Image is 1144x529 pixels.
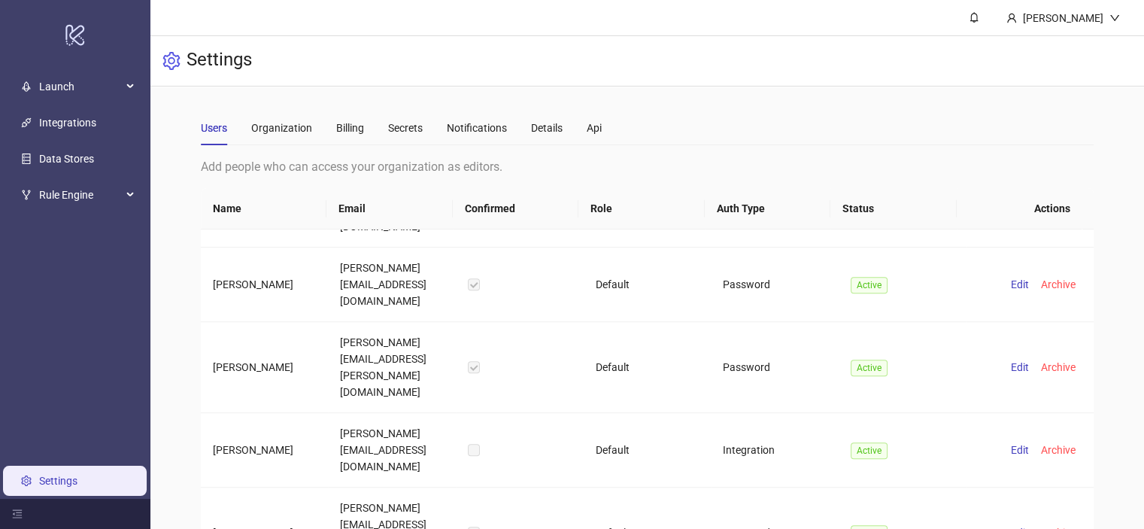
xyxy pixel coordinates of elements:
a: Data Stores [39,153,94,165]
td: [PERSON_NAME] [201,413,329,488]
span: Rule Engine [39,180,122,210]
div: Users [201,120,227,136]
td: [PERSON_NAME][EMAIL_ADDRESS][PERSON_NAME][DOMAIN_NAME] [328,322,456,413]
span: user [1006,13,1017,23]
span: down [1109,13,1120,23]
span: rocket [21,81,32,92]
div: Api [587,120,602,136]
div: Add people who can access your organization as editors. [201,157,1094,176]
td: [PERSON_NAME] [201,248,329,322]
th: Role [578,188,704,230]
td: Default [584,248,712,322]
div: Notifications [447,120,507,136]
a: Settings [39,475,77,487]
td: Integration [711,413,839,488]
span: setting [162,52,181,70]
th: Email [326,188,452,230]
td: [PERSON_NAME] [201,322,329,413]
span: menu-fold [12,509,23,519]
div: Billing [336,120,364,136]
button: Edit [1005,275,1035,293]
span: Edit [1011,444,1029,456]
span: Launch [39,71,122,102]
td: Password [711,322,839,413]
td: Password [711,248,839,322]
td: [PERSON_NAME][EMAIL_ADDRESS][DOMAIN_NAME] [328,413,456,488]
span: Archive [1041,361,1076,373]
th: Name [201,188,326,230]
span: bell [969,12,979,23]
span: Archive [1041,444,1076,456]
button: Edit [1005,358,1035,376]
button: Archive [1035,275,1082,293]
span: Edit [1011,361,1029,373]
span: Active [851,277,888,293]
button: Archive [1035,441,1082,459]
span: Archive [1041,278,1076,290]
h3: Settings [187,48,252,74]
th: Actions [957,188,1082,230]
div: [PERSON_NAME] [1017,10,1109,26]
button: Edit [1005,441,1035,459]
div: Secrets [388,120,423,136]
span: Active [851,442,888,459]
button: Archive [1035,358,1082,376]
div: Organization [251,120,312,136]
th: Confirmed [453,188,578,230]
th: Auth Type [705,188,830,230]
span: fork [21,190,32,200]
span: Active [851,360,888,376]
div: Details [531,120,563,136]
a: Integrations [39,117,96,129]
td: [PERSON_NAME][EMAIL_ADDRESS][DOMAIN_NAME] [328,248,456,322]
span: Edit [1011,278,1029,290]
td: Default [584,413,712,488]
th: Status [830,188,956,230]
td: Default [584,322,712,413]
